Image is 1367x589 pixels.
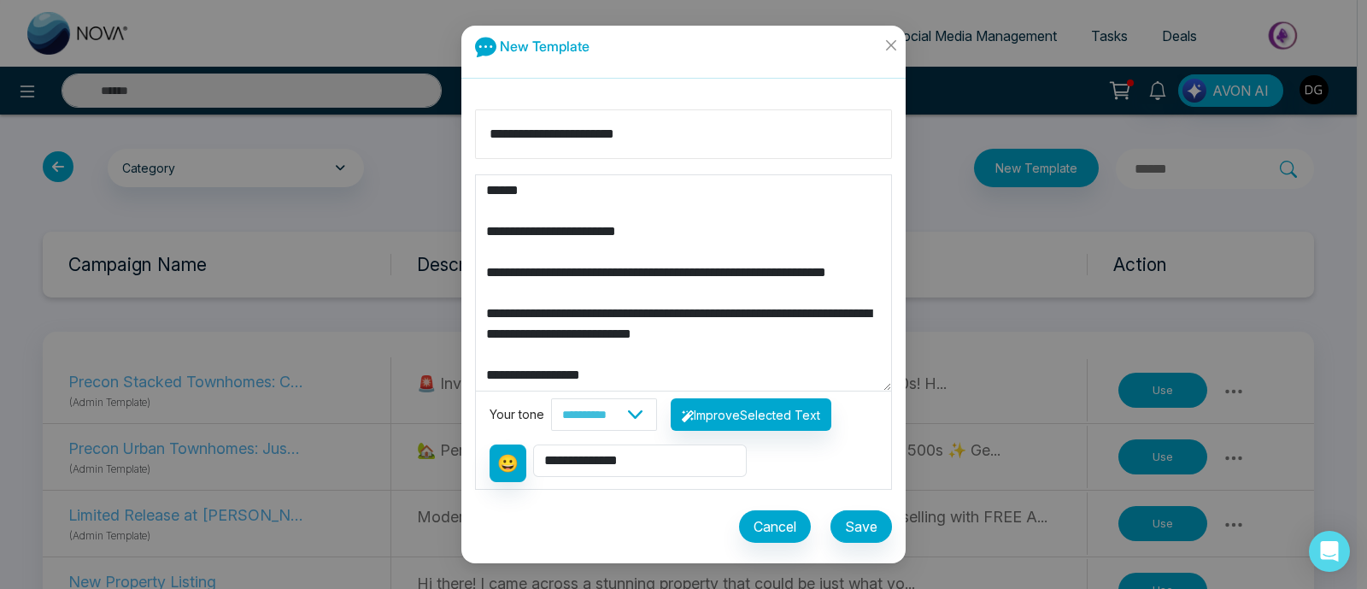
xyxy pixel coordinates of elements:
button: ImproveSelected Text [671,398,831,431]
span: New Template [500,38,590,55]
div: Your tone [490,405,551,424]
button: 😀 [490,445,526,482]
div: Open Intercom Messenger [1309,531,1350,572]
button: Cancel [739,510,811,543]
button: Close [876,26,906,72]
button: Save [830,510,892,543]
span: close [884,38,898,52]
